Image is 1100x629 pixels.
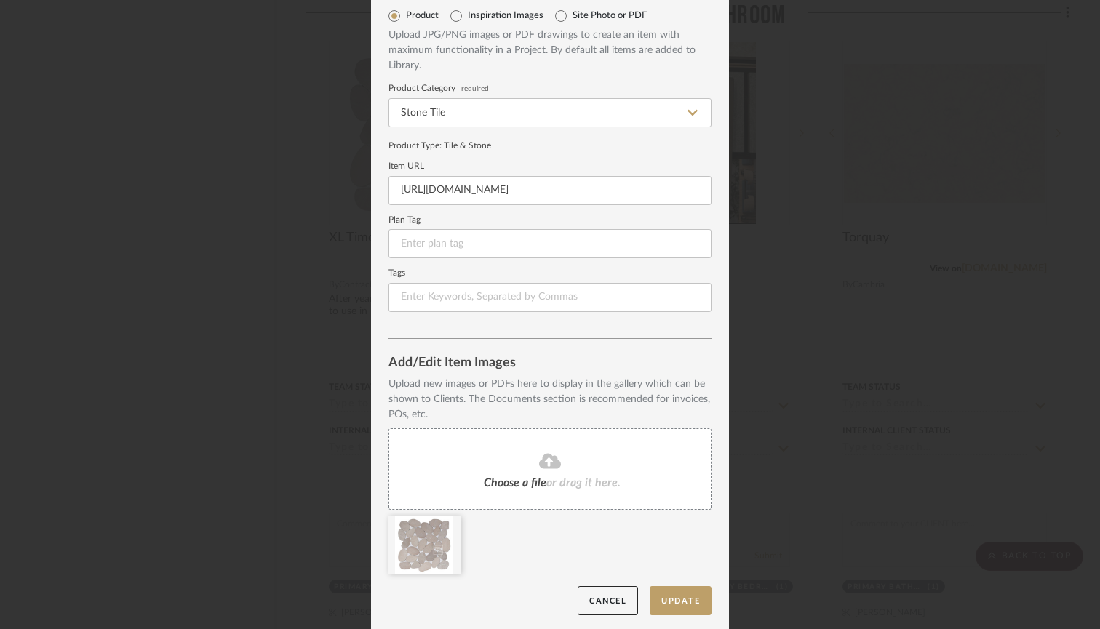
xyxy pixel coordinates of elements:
label: Tags [388,270,712,277]
span: Choose a file [484,477,546,489]
span: : Tile & Stone [439,141,491,150]
label: Plan Tag [388,217,712,224]
label: Product Category [388,85,712,92]
div: Product Type [388,139,712,152]
div: Upload new images or PDFs here to display in the gallery which can be shown to Clients. The Docum... [388,377,712,422]
div: Add/Edit Item Images [388,356,712,371]
label: Inspiration Images [468,10,543,22]
label: Site Photo or PDF [573,10,647,22]
input: Type a category to search and select [388,98,712,127]
label: Item URL [388,163,712,170]
input: Enter Keywords, Separated by Commas [388,283,712,312]
span: or drag it here. [546,477,621,489]
button: Cancel [578,586,638,616]
label: Product [406,10,439,22]
mat-radio-group: Select item type [388,4,712,28]
input: Enter URL [388,176,712,205]
button: Update [650,586,712,616]
span: required [461,86,489,92]
input: Enter plan tag [388,229,712,258]
div: Upload JPG/PNG images or PDF drawings to create an item with maximum functionality in a Project. ... [388,28,712,73]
